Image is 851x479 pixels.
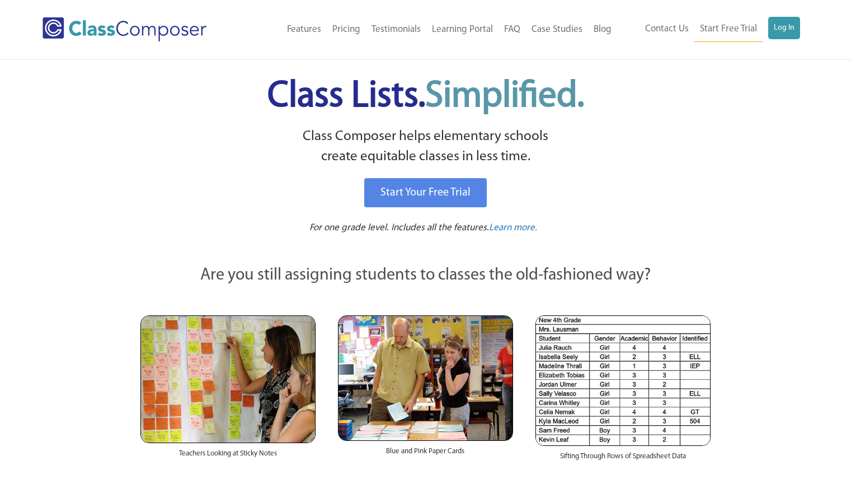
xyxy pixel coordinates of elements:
div: Blue and Pink Paper Cards [338,441,513,468]
span: Start Your Free Trial [380,187,471,198]
span: For one grade level. Includes all the features. [309,223,489,232]
a: Blog [588,17,617,42]
a: Case Studies [526,17,588,42]
a: Pricing [327,17,366,42]
span: Simplified. [425,78,584,115]
img: Spreadsheets [535,315,711,446]
p: Class Composer helps elementary schools create equitable classes in less time. [139,127,713,168]
img: Class Composer [43,17,206,41]
a: Learning Portal [426,17,499,42]
nav: Header Menu [617,17,800,42]
div: Teachers Looking at Sticky Notes [140,443,316,470]
a: Testimonials [366,17,426,42]
a: FAQ [499,17,526,42]
a: Features [281,17,327,42]
a: Start Free Trial [694,17,763,42]
a: Contact Us [640,17,694,41]
span: Learn more. [489,223,537,232]
nav: Header Menu [242,17,617,42]
div: Sifting Through Rows of Spreadsheet Data [535,446,711,473]
a: Start Your Free Trial [364,178,487,207]
a: Learn more. [489,221,537,235]
p: Are you still assigning students to classes the old-fashioned way? [140,263,711,288]
a: Log In [768,17,800,39]
img: Blue and Pink Paper Cards [338,315,513,440]
img: Teachers Looking at Sticky Notes [140,315,316,443]
span: Class Lists. [267,78,584,115]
